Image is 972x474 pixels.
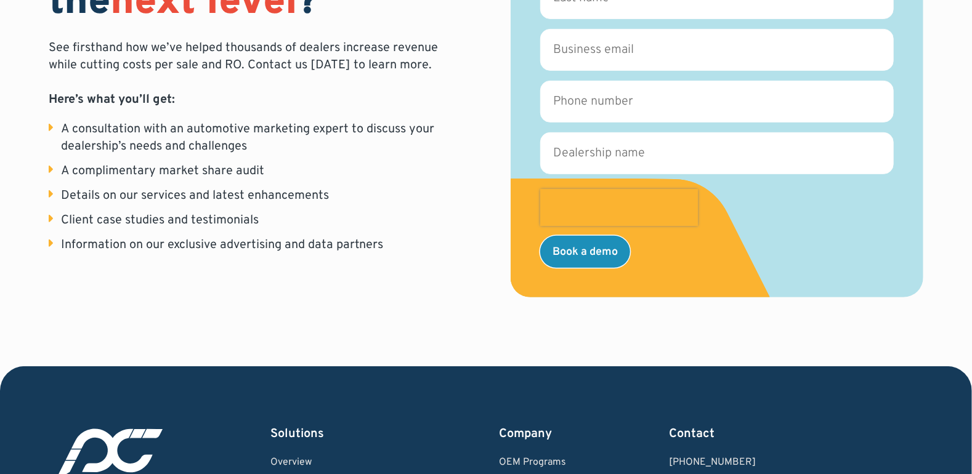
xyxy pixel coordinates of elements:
[669,457,870,468] div: [PHONE_NUMBER]
[61,236,383,254] div: Information on our exclusive advertising and data partners
[61,121,461,155] div: A consultation with an automotive marketing expert to discuss your dealership’s needs and challenges
[61,163,264,180] div: A complimentary market share audit
[540,132,894,174] input: Dealership name
[270,457,396,468] a: Overview
[540,236,630,268] input: Book a demo
[540,81,894,123] input: Phone number
[61,212,259,229] div: Client case studies and testimonials
[540,29,894,71] input: Business email
[499,457,566,468] a: OEM Programs
[49,92,175,108] strong: Here’s what you’ll get:
[49,39,461,108] p: See firsthand how we’ve helped thousands of dealers increase revenue while cutting costs per sale...
[669,425,870,443] div: Contact
[61,187,329,204] div: Details on our services and latest enhancements
[499,425,566,443] div: Company
[270,425,396,443] div: Solutions
[540,189,698,226] iframe: reCAPTCHA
